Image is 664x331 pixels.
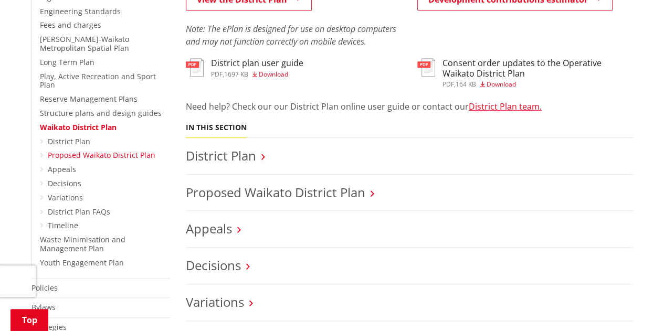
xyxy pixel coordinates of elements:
a: Variations [186,293,244,311]
a: Decisions [186,257,241,274]
a: Appeals [186,220,232,237]
a: Waikato District Plan [40,122,117,132]
img: document-pdf.svg [186,58,204,77]
a: Proposed Waikato District Plan [48,150,155,160]
h3: Consent order updates to the Operative Waikato District Plan [442,58,633,78]
h3: District plan user guide [211,58,303,68]
a: Policies [31,283,58,293]
a: District Plan [48,136,90,146]
iframe: Messenger Launcher [616,287,654,325]
h5: In this section [186,123,247,132]
a: Fees and charges [40,20,101,30]
span: 164 KB [456,80,476,89]
div: , [442,81,633,88]
a: Reserve Management Plans [40,94,138,104]
a: Consent order updates to the Operative Waikato District Plan pdf,164 KB Download [417,58,633,87]
a: Proposed Waikato District Plan [186,184,365,201]
a: District Plan team. [469,101,542,112]
a: Appeals [48,164,76,174]
a: Decisions [48,178,81,188]
a: District Plan FAQs [48,207,110,217]
a: District Plan [186,147,256,164]
a: Variations [48,193,83,202]
a: Waste Minimisation and Management Plan [40,234,125,253]
a: Timeline [48,220,78,230]
a: [PERSON_NAME]-Waikato Metropolitan Spatial Plan [40,34,129,53]
a: Long Term Plan [40,57,94,67]
em: Note: The ePlan is designed for use on desktop computers and may not function correctly on mobile... [186,23,396,47]
span: pdf [442,80,454,89]
span: Download [487,80,516,89]
img: document-pdf.svg [417,58,435,77]
a: Structure plans and design guides [40,108,162,118]
a: Play, Active Recreation and Sport Plan [40,71,156,90]
span: 1697 KB [224,70,248,79]
a: Bylaws [31,302,56,312]
span: Download [259,70,288,79]
span: pdf [211,70,223,79]
p: Need help? Check our our District Plan online user guide or contact our [186,100,633,113]
a: Youth Engagement Plan [40,258,124,268]
a: District plan user guide pdf,1697 KB Download [186,58,303,77]
a: Top [10,309,48,331]
div: , [211,71,303,78]
a: Engineering Standards [40,6,121,16]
